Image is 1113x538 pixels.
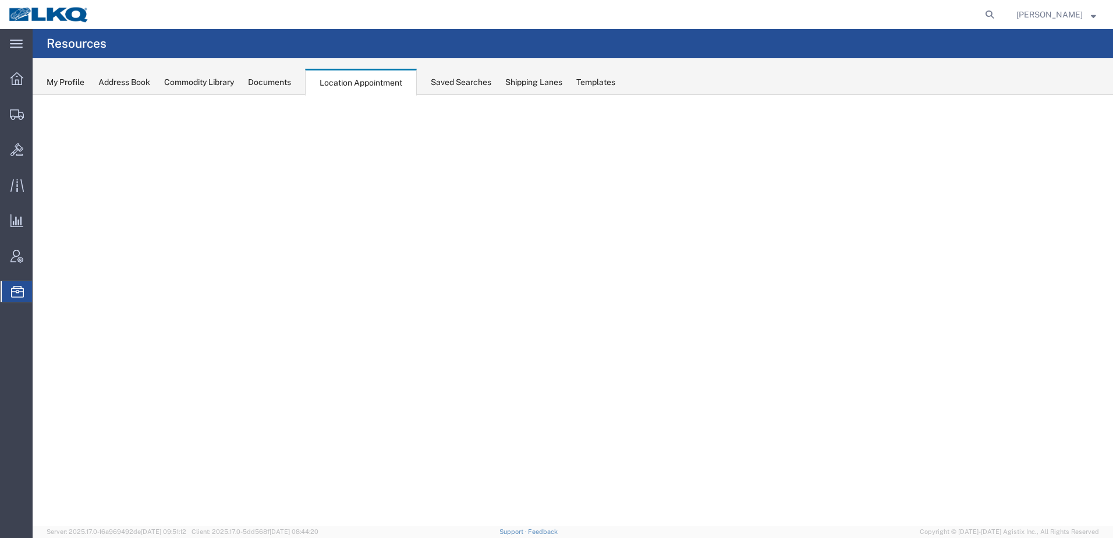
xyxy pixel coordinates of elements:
[528,528,558,535] a: Feedback
[164,76,234,89] div: Commodity Library
[1016,8,1097,22] button: [PERSON_NAME]
[33,95,1113,526] iframe: FS Legacy Container
[192,528,318,535] span: Client: 2025.17.0-5dd568f
[47,29,107,58] h4: Resources
[8,6,90,23] img: logo
[431,76,491,89] div: Saved Searches
[98,76,150,89] div: Address Book
[47,528,186,535] span: Server: 2025.17.0-16a969492de
[499,528,529,535] a: Support
[47,76,84,89] div: My Profile
[920,527,1099,537] span: Copyright © [DATE]-[DATE] Agistix Inc., All Rights Reserved
[248,76,291,89] div: Documents
[270,528,318,535] span: [DATE] 08:44:20
[141,528,186,535] span: [DATE] 09:51:12
[576,76,615,89] div: Templates
[305,69,417,95] div: Location Appointment
[505,76,562,89] div: Shipping Lanes
[1016,8,1083,21] span: Brian Schmidt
